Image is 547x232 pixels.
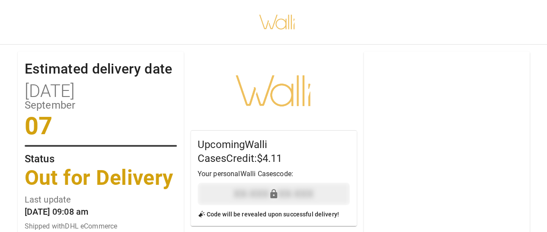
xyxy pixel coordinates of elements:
p: Shipped with DHL eCommerce [25,223,177,230]
p: Last update [25,195,177,204]
p: Status [25,154,177,164]
img: walli-inc.myshopify.com [259,3,296,41]
p: Your personal Walli Cases code: [198,169,350,179]
p: [DATE] [25,83,177,100]
p: Out for Delivery [25,168,177,188]
p: Code will be revealed upon successful delivery! [198,209,350,219]
p: [DATE] 09:08 am [25,207,177,216]
p: September [25,100,177,110]
p: Estimated delivery date [25,62,177,76]
h5: Upcoming Walli Cases Credit: $4.11 [198,138,350,165]
div: product image [364,52,530,230]
div: Walli Cases [191,52,357,130]
p: 07 [25,114,177,138]
p: XX-XXX - XX-XXX [201,186,346,202]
